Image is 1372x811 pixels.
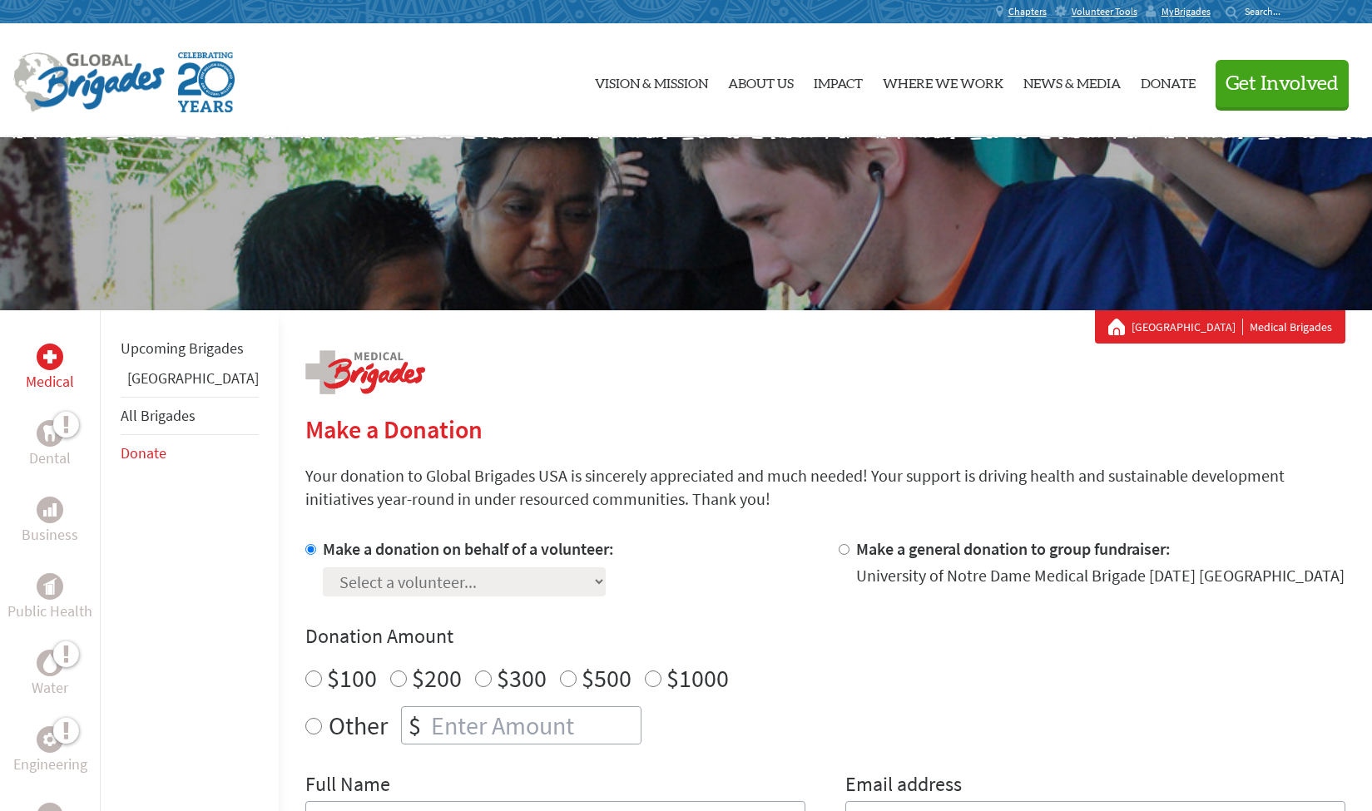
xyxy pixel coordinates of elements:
div: Water [37,650,63,676]
p: Engineering [13,753,87,776]
a: [GEOGRAPHIC_DATA] [127,368,259,388]
img: Global Brigades Celebrating 20 Years [178,52,235,112]
p: Dental [29,447,71,470]
img: Public Health [43,578,57,595]
label: Email address [845,771,962,801]
label: $1000 [666,662,729,694]
label: Make a general donation to group fundraiser: [856,538,1171,559]
p: Business [22,523,78,546]
p: Your donation to Global Brigades USA is sincerely appreciated and much needed! Your support is dr... [305,464,1345,511]
p: Medical [26,370,74,393]
div: Public Health [37,573,63,600]
li: Upcoming Brigades [121,330,259,367]
img: Engineering [43,733,57,746]
a: About Us [728,37,794,124]
a: EngineeringEngineering [13,726,87,776]
img: Dental [43,425,57,441]
li: All Brigades [121,397,259,435]
input: Search... [1245,5,1292,17]
h4: Donation Amount [305,623,1345,650]
div: Medical [37,344,63,370]
div: Dental [37,420,63,447]
a: Where We Work [883,37,1003,124]
label: $500 [582,662,632,694]
label: $300 [497,662,547,694]
a: MedicalMedical [26,344,74,393]
a: Donate [1141,37,1196,124]
a: All Brigades [121,406,196,425]
img: Global Brigades Logo [13,52,165,112]
a: Public HealthPublic Health [7,573,92,623]
span: Chapters [1008,5,1047,18]
label: $100 [327,662,377,694]
a: Donate [121,443,166,462]
a: DentalDental [29,420,71,470]
li: Donate [121,435,259,472]
p: Water [32,676,68,700]
span: Volunteer Tools [1072,5,1137,18]
h2: Make a Donation [305,414,1345,444]
img: Medical [43,350,57,363]
img: Business [43,503,57,517]
div: Engineering [37,726,63,753]
a: Upcoming Brigades [121,339,244,358]
li: Panama [121,367,259,397]
span: MyBrigades [1161,5,1211,18]
div: University of Notre Dame Medical Brigade [DATE] [GEOGRAPHIC_DATA] [856,564,1345,587]
label: Full Name [305,771,390,801]
div: Business [37,497,63,523]
button: Get Involved [1216,60,1349,107]
label: Make a donation on behalf of a volunteer: [323,538,614,559]
input: Enter Amount [428,707,641,744]
span: Get Involved [1226,74,1339,94]
img: Water [43,653,57,672]
a: BusinessBusiness [22,497,78,546]
a: Impact [814,37,863,124]
a: [GEOGRAPHIC_DATA] [1132,319,1243,335]
img: logo-medical.png [305,350,425,394]
a: News & Media [1023,37,1121,124]
div: $ [402,707,428,744]
a: WaterWater [32,650,68,700]
label: $200 [412,662,462,694]
div: Medical Brigades [1108,319,1332,335]
a: Vision & Mission [595,37,708,124]
label: Other [329,706,388,744]
p: Public Health [7,600,92,623]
